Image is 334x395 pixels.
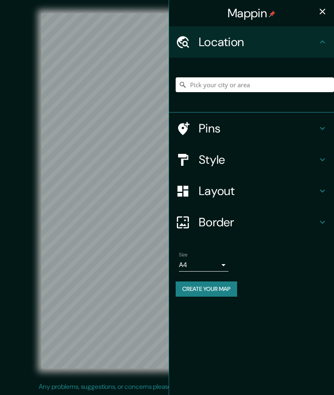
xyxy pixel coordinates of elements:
h4: Location [199,35,318,49]
div: Location [169,26,334,58]
p: Any problems, suggestions, or concerns please email . [39,382,292,392]
h4: Border [199,215,318,230]
h4: Layout [199,184,318,198]
canvas: Map [41,13,293,369]
div: A4 [179,258,228,272]
h4: Pins [199,121,318,136]
h4: Mappin [228,6,275,21]
div: Pins [169,113,334,144]
input: Pick your city or area [176,77,334,92]
h4: Style [199,152,318,167]
div: Layout [169,175,334,207]
img: pin-icon.png [269,11,275,17]
div: Border [169,207,334,238]
button: Create your map [176,281,237,297]
div: Style [169,144,334,175]
label: Size [179,251,188,258]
